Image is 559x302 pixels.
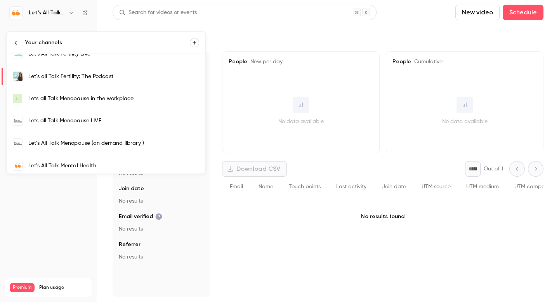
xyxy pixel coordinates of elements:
img: Let's all Talk Fertility: The Podcast [13,72,23,81]
div: Lets all Talk Menopause LIVE [28,117,199,125]
div: Let's All Talk Menopause (on demand library ) [28,139,199,147]
img: Let's All Talk Mental Health [13,161,23,170]
div: Lets all Talk Menopause in the workplace [28,95,199,102]
div: Let's all Talk Fertility: The Podcast [28,73,199,80]
div: Let's All Talk Mental Health [28,162,199,170]
span: L [16,95,19,102]
div: Let's All Talk Fertility Live [28,50,199,58]
img: Let's All Talk Menopause (on demand library ) [13,139,23,148]
img: Lets all Talk Menopause LIVE [13,116,23,125]
img: Let's All Talk Fertility Live [13,49,23,59]
div: Your channels [25,39,190,47]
